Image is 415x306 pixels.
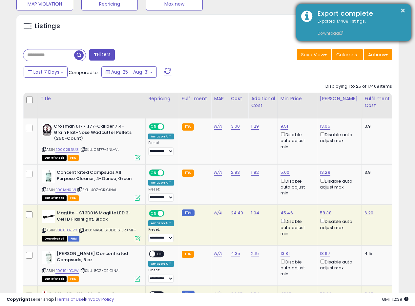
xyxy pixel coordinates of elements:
span: OFF [163,211,174,216]
a: N/A [214,210,222,216]
span: ON [150,211,158,216]
a: 6.20 [364,210,374,216]
div: Preset: [148,187,174,202]
a: 2.83 [231,169,240,176]
div: Amazon AI * [148,134,174,139]
span: OFF [163,124,174,130]
div: ASIN: [42,251,140,281]
button: Last 7 Days [24,66,68,78]
img: 41ngzfhCLTL._SL40_.jpg [42,170,55,183]
div: Fulfillment [182,95,208,102]
span: OFF [163,170,174,176]
div: 3.9 [364,170,387,175]
div: Export complete [313,9,406,18]
b: Crosman 6177 .177-Caliber 7.4-Grain Flat-Nose Wadcutter Pellets (250-Count) [54,123,134,143]
a: N/A [214,123,222,130]
button: Filters [89,49,115,61]
b: MagLite - ST3D016 Maglite LED 3-Cell D Flashlight, Black [57,210,136,224]
img: 41935O9S2oL._SL40_.jpg [42,251,55,264]
span: 2025-09-8 12:39 GMT [382,296,408,302]
span: Last 7 Days [33,69,59,75]
a: 13.29 [320,169,330,176]
b: Concentrated Campsuds All Purpose Cleaner, 4-Ounce, Green [57,170,136,183]
b: [PERSON_NAME] Concentrated Campsuds, 8 oz. [57,251,136,264]
img: 3137KruODQL._SL40_.jpg [42,210,55,223]
span: FBM [68,236,80,242]
a: 58.38 [320,210,332,216]
button: Aug-25 - Aug-31 [101,66,157,78]
div: Disable auto adjust min [280,258,312,277]
span: | SKU: MAGL-ST3D016-JR+MF+ [78,227,136,233]
span: ON [150,124,158,130]
span: ON [150,170,158,176]
div: Disable auto adjust max [320,258,357,271]
div: Amazon AI * [148,220,174,226]
small: FBA [182,251,194,258]
div: Disable auto adjust max [320,218,357,230]
a: 2.15 [251,250,259,257]
div: Min Price [280,95,314,102]
div: Displaying 1 to 25 of 17408 items [325,83,392,90]
div: Title [40,95,143,102]
div: Disable auto adjust min [280,131,312,150]
a: B000IXAJVY [55,227,77,233]
span: Aug-25 - Aug-31 [111,69,149,75]
div: Preset: [148,268,174,283]
span: | SKU: C6177-SNL-VL [80,147,119,152]
span: FBA [68,155,79,161]
div: Preset: [148,141,174,155]
div: MAP [214,95,225,102]
a: B0002IL6U8 [55,147,79,153]
button: Save View [297,49,331,60]
a: N/A [214,169,222,176]
div: Disable auto adjust max [320,177,357,190]
div: Preset: [148,227,174,242]
div: Exported 17408 listings. [313,18,406,37]
span: All listings that are currently out of stock and unavailable for purchase on Amazon [42,195,67,201]
a: 4.35 [231,250,240,257]
a: N/A [214,250,222,257]
a: Download [318,30,343,36]
img: 418Cbb1BmVL._SL40_.jpg [42,123,52,136]
h5: Listings [35,22,60,31]
span: | SKU: 8OZ-ORIGINAL [80,268,120,273]
a: 5.00 [280,169,290,176]
div: Disable auto adjust min [280,218,312,237]
div: Disable auto adjust min [280,177,312,196]
button: Actions [364,49,392,60]
span: All listings that are currently out of stock and unavailable for purchase on Amazon [42,155,67,161]
div: Fulfillment Cost [364,95,390,109]
div: ASIN: [42,170,140,200]
span: FBA [68,195,79,201]
a: 18.67 [320,250,330,257]
div: Disable auto adjust max [320,131,357,144]
span: Columns [336,51,357,58]
a: 45.46 [280,210,293,216]
span: All listings that are currently out of stock and unavailable for purchase on Amazon [42,276,67,282]
small: FBM [182,209,195,216]
div: 4.15 [364,251,387,257]
a: 24.40 [231,210,243,216]
span: All listings that are unavailable for purchase on Amazon for any reason other than out-of-stock [42,236,67,242]
div: 3.9 [364,123,387,129]
span: FBA [68,276,79,282]
div: Amazon AI * [148,180,174,186]
div: Cost [231,95,246,102]
span: | SKU: 4OZ-ORIGINAL [77,187,117,192]
a: B001ANXJVI [55,187,76,193]
div: Repricing [148,95,176,102]
a: 1.82 [251,169,259,176]
div: seller snap | | [7,297,114,303]
div: ASIN: [42,210,140,241]
small: FBA [182,170,194,177]
small: FBA [182,123,194,131]
span: Compared to: [69,69,99,76]
a: 1.29 [251,123,259,130]
button: Columns [332,49,363,60]
div: [PERSON_NAME] [320,95,359,102]
a: 1.94 [251,210,259,216]
strong: Copyright [7,296,31,302]
button: × [400,7,405,15]
a: 13.05 [320,123,330,130]
div: ASIN: [42,123,140,160]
